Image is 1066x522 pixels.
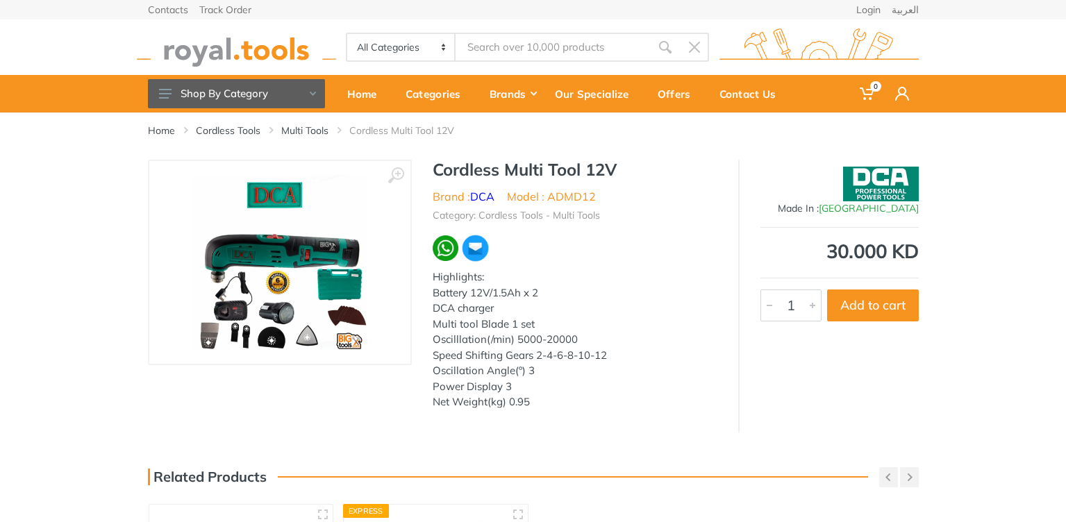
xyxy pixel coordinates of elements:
[349,124,475,137] li: Cordless Multi Tool 12V
[545,79,648,108] div: Our Specialize
[433,235,459,262] img: wa.webp
[819,202,919,214] span: [GEOGRAPHIC_DATA]
[648,79,710,108] div: Offers
[545,75,648,112] a: Our Specialize
[760,242,919,261] div: 30.000 KD
[719,28,919,67] img: royal.tools Logo
[347,34,456,60] select: Category
[148,124,175,137] a: Home
[480,79,545,108] div: Brands
[148,79,325,108] button: Shop By Category
[710,75,795,112] a: Contact Us
[433,208,600,223] li: Category: Cordless Tools - Multi Tools
[343,504,389,518] div: Express
[870,81,881,92] span: 0
[760,201,919,216] div: Made In :
[192,175,367,350] img: Royal Tools - Cordless Multi Tool 12V
[148,469,267,485] h3: Related Products
[433,269,717,410] div: Highlights: Battery 12V/1.5Ah x 2 DCA charger Multi tool Blade 1 set Oscilllation(/min) 5000-2000...
[433,188,494,205] li: Brand :
[148,124,919,137] nav: breadcrumb
[456,33,650,62] input: Site search
[199,5,251,15] a: Track Order
[196,124,260,137] a: Cordless Tools
[281,124,328,137] a: Multi Tools
[461,234,490,262] img: ma.webp
[470,190,494,203] a: DCA
[433,160,717,180] h1: Cordless Multi Tool 12V
[137,28,336,67] img: royal.tools Logo
[396,79,480,108] div: Categories
[338,79,396,108] div: Home
[338,75,396,112] a: Home
[148,5,188,15] a: Contacts
[856,5,881,15] a: Login
[850,75,885,112] a: 0
[710,79,795,108] div: Contact Us
[827,289,919,321] button: Add to cart
[507,188,596,205] li: Model : ADMD12
[843,167,919,201] img: DCA
[648,75,710,112] a: Offers
[396,75,480,112] a: Categories
[892,5,919,15] a: العربية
